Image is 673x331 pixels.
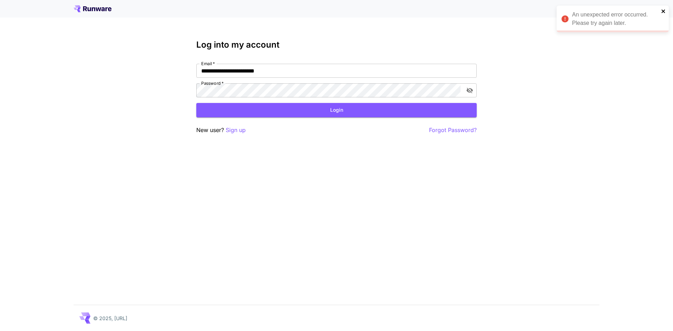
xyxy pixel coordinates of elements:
p: New user? [196,126,246,135]
button: Login [196,103,477,117]
div: An unexpected error occurred. Please try again later. [572,11,659,27]
button: toggle password visibility [463,84,476,97]
label: Password [201,80,224,86]
p: © 2025, [URL] [93,315,127,322]
button: close [661,8,666,14]
button: Forgot Password? [429,126,477,135]
label: Email [201,61,215,67]
h3: Log into my account [196,40,477,50]
button: Sign up [226,126,246,135]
